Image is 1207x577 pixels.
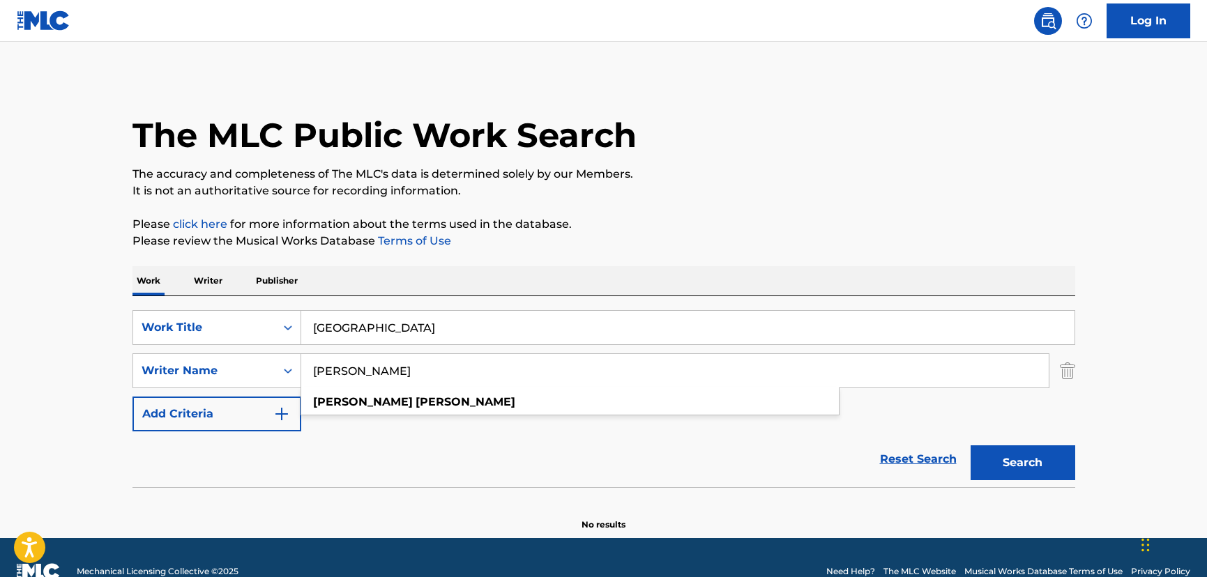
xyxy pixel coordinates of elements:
p: It is not an authoritative source for recording information. [132,183,1075,199]
img: search [1040,13,1056,29]
a: Reset Search [873,444,964,475]
img: MLC Logo [17,10,70,31]
img: 9d2ae6d4665cec9f34b9.svg [273,406,290,422]
p: Please for more information about the terms used in the database. [132,216,1075,233]
div: Drag [1141,524,1150,566]
a: Log In [1107,3,1190,38]
iframe: Chat Widget [1137,510,1207,577]
p: Work [132,266,165,295]
div: Work Title [142,319,267,336]
strong: [PERSON_NAME] [313,395,413,408]
a: Terms of Use [375,234,451,247]
form: Search Form [132,310,1075,487]
h1: The MLC Public Work Search [132,114,637,156]
img: help [1076,13,1093,29]
p: Publisher [252,266,302,295]
a: click here [173,217,227,231]
p: Please review the Musical Works Database [132,233,1075,249]
a: Public Search [1034,7,1062,35]
p: No results [582,502,625,531]
button: Search [971,445,1075,480]
p: The accuracy and completeness of The MLC's data is determined solely by our Members. [132,166,1075,183]
div: Help [1070,7,1098,35]
div: Writer Name [142,362,267,379]
strong: [PERSON_NAME] [416,395,515,408]
button: Add Criteria [132,397,301,431]
img: Delete Criterion [1060,353,1075,388]
p: Writer [190,266,227,295]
